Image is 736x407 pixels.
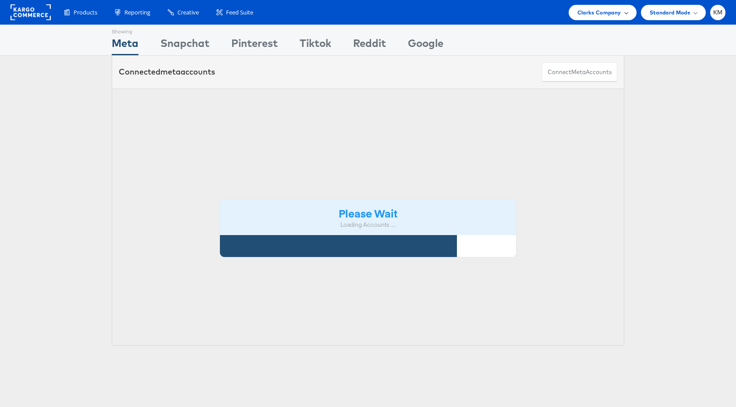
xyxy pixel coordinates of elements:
div: Tiktok [300,36,331,55]
div: Reddit [353,36,386,55]
span: meta [571,68,586,76]
div: Meta [112,36,138,55]
span: meta [160,67,180,77]
div: Snapchat [160,36,209,55]
span: Creative [177,8,199,17]
span: Feed Suite [226,8,253,17]
div: Google [408,36,443,55]
strong: Please Wait [339,206,397,220]
span: Reporting [124,8,150,17]
span: Clarks Company [577,8,621,17]
span: KM [713,10,723,15]
div: Loading Accounts .... [226,221,510,229]
span: Products [74,8,97,17]
div: Pinterest [231,36,278,55]
div: Connected accounts [119,66,215,78]
div: Showing [112,25,138,36]
span: Standard Mode [650,8,690,17]
button: ConnectmetaAccounts [542,62,617,82]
